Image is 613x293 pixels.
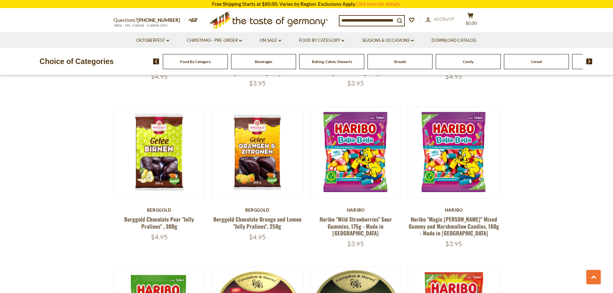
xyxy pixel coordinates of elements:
a: On Sale [260,37,281,44]
a: Berggold Chocolate Pear "Jelly Pralines" , 300g [124,215,194,230]
button: $0.00 [461,13,480,29]
a: Berggold Chocolate Orange and Lemon "Jelly Pralines", 250g [213,215,302,230]
div: Berggold [212,207,303,213]
a: Food By Category [180,59,211,64]
a: Click here for details. [356,1,401,7]
a: Breads [394,59,406,64]
span: Account [434,16,454,22]
img: Haribo "Wild Strawberries" Sour Gummies, 175g - Made in Germany [310,107,401,198]
span: $4.95 [445,72,462,80]
a: [PHONE_NUMBER] [137,17,180,23]
div: Berggold [114,207,205,213]
img: next arrow [586,59,592,64]
span: $0.00 [466,21,477,26]
a: Seasons & Occasions [362,37,414,44]
img: Haribo "Magic Balla-Balla" Mixed Gummy and Marshmallow Candies, 160g - Made in Germany [408,107,499,198]
span: $4.95 [249,233,266,241]
span: $3.95 [347,79,364,87]
a: Baking, Cakes, Desserts [312,59,352,64]
span: $3.95 [249,79,266,87]
span: $3.95 [347,240,364,248]
a: Oktoberfest [136,37,169,44]
p: Questions? [114,16,185,24]
div: Haribo [310,207,402,213]
span: $4.95 [151,72,168,80]
a: Beverages [255,59,272,64]
div: Haribo [408,207,500,213]
a: Christmas - PRE-ORDER [187,37,242,44]
span: $4.95 [151,233,168,241]
a: Download Catalog [432,37,477,44]
a: Haribo "Magic [PERSON_NAME]" Mixed Gummy and Marshmallow Candies, 160g - Made in [GEOGRAPHIC_DATA] [409,215,499,237]
span: MON - FRI, 9:00AM - 5:00PM (EST) [114,24,168,27]
a: Candy [463,59,474,64]
a: Haribo "Wild Strawberries" Sour Gummies, 175g - Made in [GEOGRAPHIC_DATA] [320,215,392,237]
span: $3.95 [445,240,462,248]
img: previous arrow [153,59,159,64]
img: Berggold Chocolate Pear "Jelly Pralines" , 300g [114,107,205,198]
a: Food By Category [299,37,344,44]
a: Cereal [531,59,542,64]
a: Account [426,16,454,23]
img: Berggold Chocolate Orange and Lemon "Jelly Pralines", 250g [212,107,303,198]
